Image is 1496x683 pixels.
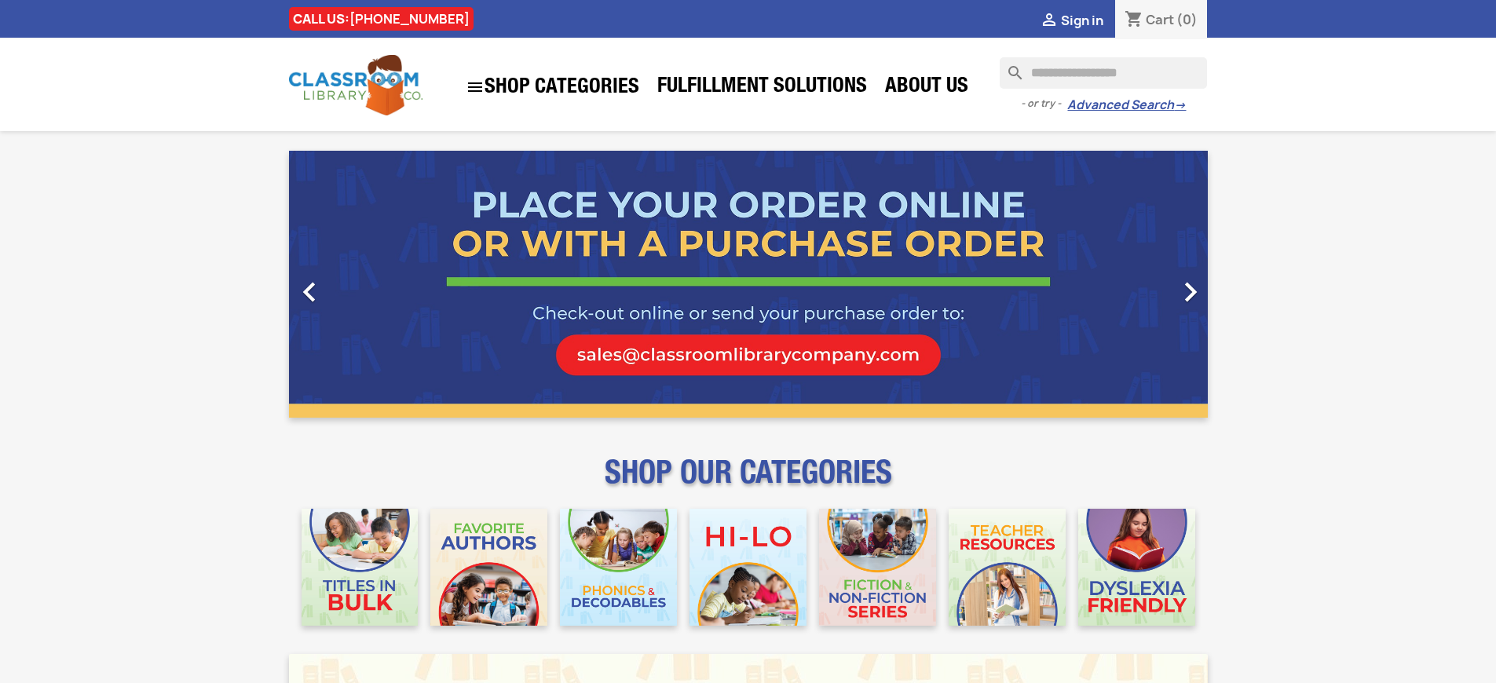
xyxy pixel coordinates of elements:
a: Previous [289,151,427,418]
img: CLC_Fiction_Nonfiction_Mobile.jpg [819,509,936,626]
ul: Carousel container [289,151,1208,418]
a: SHOP CATEGORIES [458,70,647,104]
span: (0) [1176,11,1198,28]
img: CLC_HiLo_Mobile.jpg [689,509,807,626]
i:  [1171,272,1210,312]
p: SHOP OUR CATEGORIES [289,468,1208,496]
img: CLC_Favorite_Authors_Mobile.jpg [430,509,547,626]
img: CLC_Teacher_Resources_Mobile.jpg [949,509,1066,626]
i:  [1040,12,1059,31]
img: CLC_Bulk_Mobile.jpg [302,509,419,626]
a:  Sign in [1040,12,1103,29]
a: Advanced Search→ [1067,97,1186,113]
a: [PHONE_NUMBER] [349,10,470,27]
i: shopping_cart [1125,11,1143,30]
input: Search [1000,57,1207,89]
span: → [1174,97,1186,113]
div: CALL US: [289,7,474,31]
span: Sign in [1061,12,1103,29]
img: CLC_Dyslexia_Mobile.jpg [1078,509,1195,626]
a: Fulfillment Solutions [649,72,875,104]
i: search [1000,57,1019,76]
span: - or try - [1021,96,1067,111]
i:  [466,78,485,97]
a: Next [1070,151,1208,418]
a: About Us [877,72,976,104]
img: CLC_Phonics_And_Decodables_Mobile.jpg [560,509,677,626]
img: Classroom Library Company [289,55,422,115]
i:  [290,272,329,312]
span: Cart [1146,11,1174,28]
